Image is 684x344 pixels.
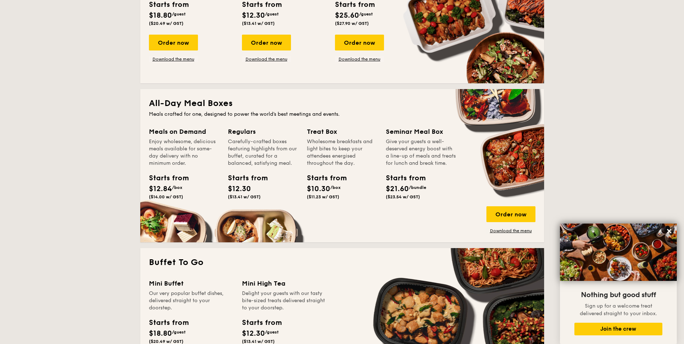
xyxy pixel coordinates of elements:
span: ($13.41 w/ GST) [242,339,275,344]
span: $18.80 [149,11,172,20]
span: ($14.00 w/ GST) [149,194,183,199]
button: Close [663,225,675,237]
img: DSC07876-Edit02-Large.jpeg [560,224,677,281]
div: Meals on Demand [149,127,219,137]
span: ($11.23 w/ GST) [307,194,339,199]
div: Give your guests a well-deserved energy boost with a line-up of meals and treats for lunch and br... [386,138,456,167]
div: Starts from [386,173,418,184]
div: Seminar Meal Box [386,127,456,137]
span: /guest [172,330,186,335]
span: $12.30 [242,329,265,338]
h2: Buffet To Go [149,257,535,268]
div: Starts from [149,317,188,328]
span: $12.84 [149,185,172,193]
span: $25.60 [335,11,359,20]
span: ($20.49 w/ GST) [149,21,184,26]
span: /bundle [409,185,426,190]
div: Wholesome breakfasts and light bites to keep your attendees energised throughout the day. [307,138,377,167]
div: Mini Buffet [149,278,233,288]
span: $21.60 [386,185,409,193]
span: Sign up for a welcome treat delivered straight to your inbox. [580,303,657,317]
span: $12.30 [242,11,265,20]
span: Nothing but good stuff [581,291,656,299]
div: Starts from [242,317,281,328]
div: Starts from [149,173,181,184]
span: /box [172,185,182,190]
span: /guest [359,12,373,17]
span: ($13.41 w/ GST) [242,21,275,26]
div: Carefully-crafted boxes featuring highlights from our buffet, curated for a balanced, satisfying ... [228,138,298,167]
div: Enjoy wholesome, delicious meals available for same-day delivery with no minimum order. [149,138,219,167]
a: Download the menu [149,56,198,62]
span: $10.30 [307,185,330,193]
div: Meals crafted for one, designed to power the world's best meetings and events. [149,111,535,118]
span: /guest [172,12,186,17]
div: Order now [242,35,291,50]
span: $18.80 [149,329,172,338]
div: Starts from [307,173,339,184]
div: Treat Box [307,127,377,137]
a: Download the menu [242,56,291,62]
a: Download the menu [486,228,535,234]
div: Regulars [228,127,298,137]
span: /guest [265,12,279,17]
button: Join the crew [574,323,662,335]
span: ($27.90 w/ GST) [335,21,369,26]
span: $12.30 [228,185,251,193]
span: ($20.49 w/ GST) [149,339,184,344]
span: ($23.54 w/ GST) [386,194,420,199]
div: Starts from [228,173,260,184]
div: Our very popular buffet dishes, delivered straight to your doorstep. [149,290,233,312]
div: Mini High Tea [242,278,326,288]
span: /guest [265,330,279,335]
div: Order now [149,35,198,50]
a: Download the menu [335,56,384,62]
div: Delight your guests with our tasty bite-sized treats delivered straight to your doorstep. [242,290,326,312]
span: /box [330,185,341,190]
span: ($13.41 w/ GST) [228,194,261,199]
h2: All-Day Meal Boxes [149,98,535,109]
div: Order now [486,206,535,222]
div: Order now [335,35,384,50]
